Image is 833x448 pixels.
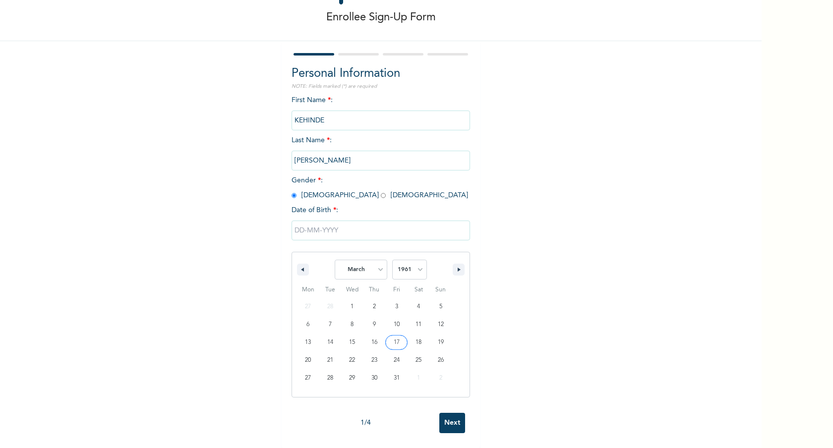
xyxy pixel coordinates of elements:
[341,351,363,369] button: 22
[408,298,430,316] button: 4
[373,298,376,316] span: 2
[385,369,408,387] button: 31
[16,16,24,24] img: logo_orange.svg
[292,111,470,130] input: Enter your first name
[363,298,386,316] button: 2
[297,316,319,334] button: 6
[417,298,420,316] span: 4
[395,298,398,316] span: 3
[341,316,363,334] button: 8
[351,298,354,316] span: 1
[394,369,400,387] span: 31
[385,316,408,334] button: 10
[306,316,309,334] span: 6
[110,58,167,65] div: Keywords by Traffic
[363,369,386,387] button: 30
[349,334,355,351] span: 15
[319,334,342,351] button: 14
[363,282,386,298] span: Thu
[363,316,386,334] button: 9
[429,282,452,298] span: Sun
[28,16,49,24] div: v 4.0.25
[394,351,400,369] span: 24
[341,334,363,351] button: 15
[349,369,355,387] span: 29
[327,351,333,369] span: 21
[305,351,311,369] span: 20
[341,298,363,316] button: 1
[27,57,35,65] img: tab_domain_overview_orange.svg
[327,369,333,387] span: 28
[438,334,444,351] span: 19
[297,282,319,298] span: Mon
[429,316,452,334] button: 12
[297,369,319,387] button: 27
[363,334,386,351] button: 16
[26,26,109,34] div: Domain: [DOMAIN_NAME]
[292,97,470,124] span: First Name :
[408,334,430,351] button: 18
[297,351,319,369] button: 20
[305,369,311,387] span: 27
[385,282,408,298] span: Fri
[439,413,465,433] input: Next
[385,334,408,351] button: 17
[385,298,408,316] button: 3
[363,351,386,369] button: 23
[292,205,338,216] span: Date of Birth :
[319,282,342,298] span: Tue
[292,177,468,199] span: Gender : [DEMOGRAPHIC_DATA] [DEMOGRAPHIC_DATA]
[371,334,377,351] span: 16
[351,316,354,334] span: 8
[408,282,430,298] span: Sat
[319,351,342,369] button: 21
[341,369,363,387] button: 29
[408,316,430,334] button: 11
[305,334,311,351] span: 13
[349,351,355,369] span: 22
[416,316,421,334] span: 11
[408,351,430,369] button: 25
[292,418,439,428] div: 1 / 4
[292,151,470,170] input: Enter your last name
[373,316,376,334] span: 9
[438,316,444,334] span: 12
[429,351,452,369] button: 26
[292,83,470,90] p: NOTE: Fields marked (*) are required
[429,298,452,316] button: 5
[38,58,89,65] div: Domain Overview
[416,334,421,351] span: 18
[319,316,342,334] button: 7
[326,9,436,26] p: Enrollee Sign-Up Form
[292,65,470,83] h2: Personal Information
[292,137,470,164] span: Last Name :
[99,57,107,65] img: tab_keywords_by_traffic_grey.svg
[394,334,400,351] span: 17
[329,316,332,334] span: 7
[327,334,333,351] span: 14
[438,351,444,369] span: 26
[385,351,408,369] button: 24
[16,26,24,34] img: website_grey.svg
[416,351,421,369] span: 25
[439,298,442,316] span: 5
[341,282,363,298] span: Wed
[429,334,452,351] button: 19
[371,369,377,387] span: 30
[394,316,400,334] span: 10
[319,369,342,387] button: 28
[297,334,319,351] button: 13
[371,351,377,369] span: 23
[292,221,470,240] input: DD-MM-YYYY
